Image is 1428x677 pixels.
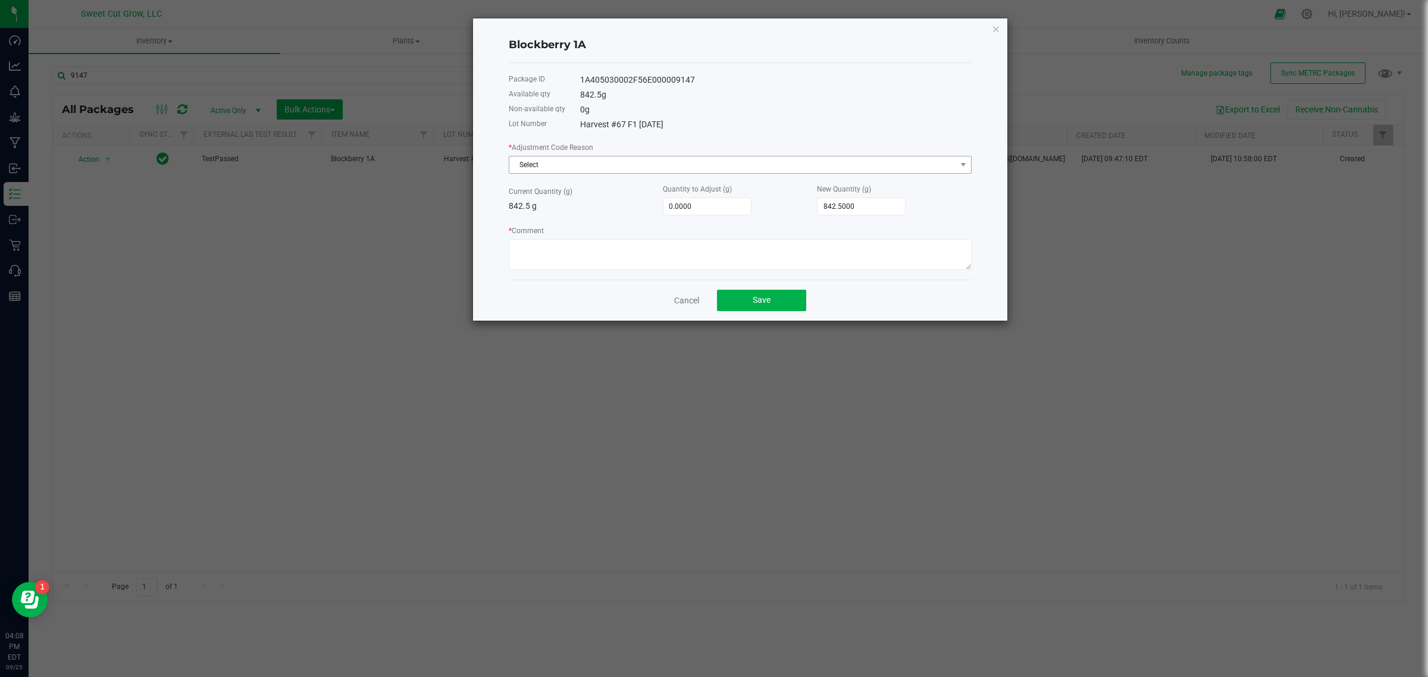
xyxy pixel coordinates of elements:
[580,89,972,101] div: 842.5
[818,198,905,215] input: 0
[580,118,972,131] div: Harvest #67 F1 [DATE]
[509,156,956,173] span: Select
[580,104,972,116] div: 0
[509,104,565,114] label: Non-available qty
[753,295,771,305] span: Save
[509,118,547,129] label: Lot Number
[717,290,806,311] button: Save
[674,294,699,306] a: Cancel
[509,200,663,212] p: 842.5 g
[509,74,545,84] label: Package ID
[580,74,972,86] div: 1A405030002F56E000009147
[817,184,871,195] label: New Quantity (g)
[602,90,606,99] span: g
[509,225,544,236] label: Comment
[509,186,572,197] label: Current Quantity (g)
[12,582,48,618] iframe: Resource center
[509,89,550,99] label: Available qty
[663,198,751,215] input: 0
[663,184,732,195] label: Quantity to Adjust (g)
[509,37,972,53] h4: Blockberry 1A
[585,105,590,114] span: g
[35,580,49,594] iframe: Resource center unread badge
[509,142,593,153] label: Adjustment Code Reason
